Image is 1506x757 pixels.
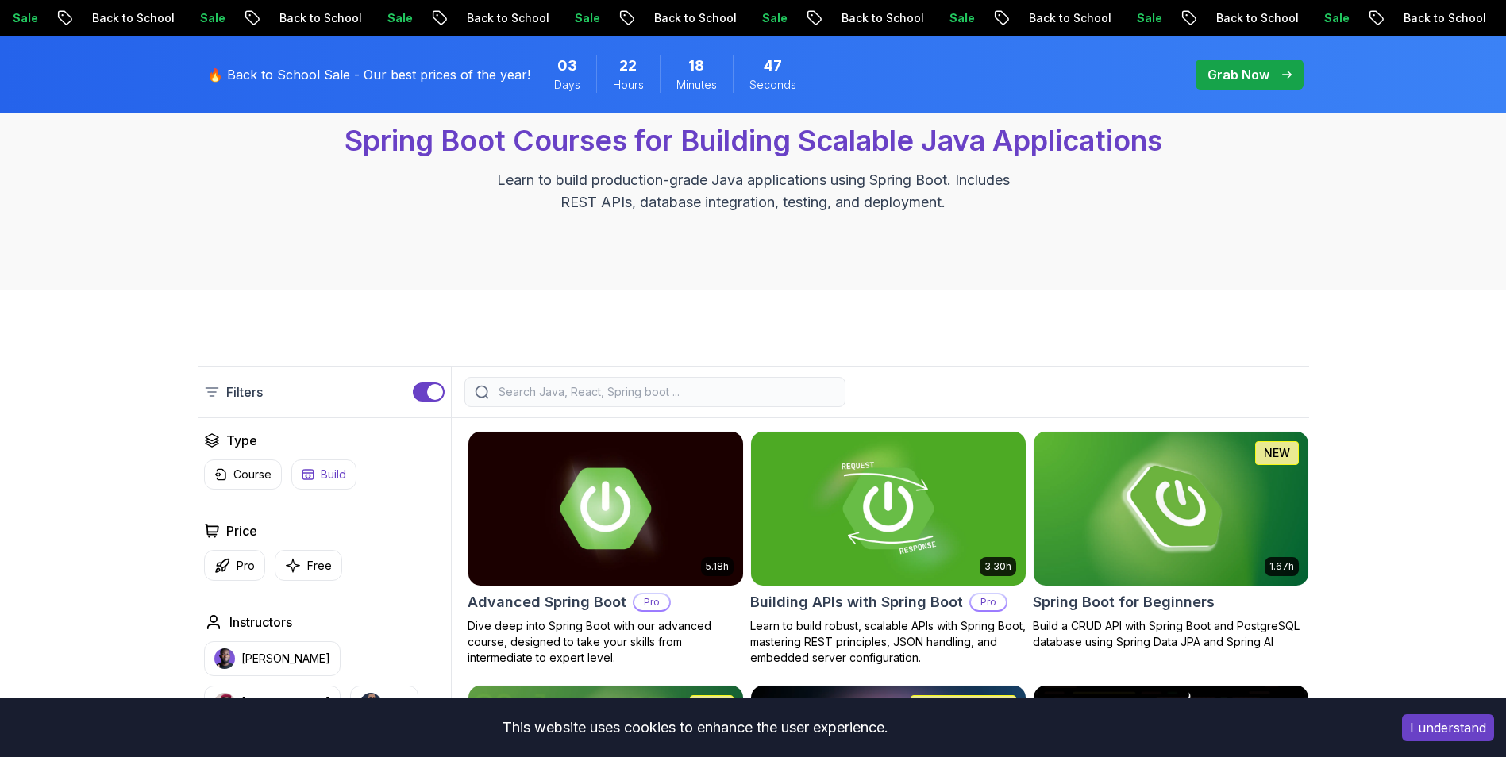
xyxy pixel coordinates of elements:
[1264,445,1290,461] p: NEW
[241,695,330,711] p: [PERSON_NAME]
[468,431,744,666] a: Advanced Spring Boot card5.18hAdvanced Spring BootProDive deep into Spring Boot with our advanced...
[291,459,356,490] button: Build
[237,558,255,574] p: Pro
[741,10,792,26] p: Sale
[226,431,257,450] h2: Type
[929,10,980,26] p: Sale
[764,55,782,77] span: 47 Seconds
[1196,10,1304,26] p: Back to School
[468,618,744,666] p: Dive deep into Spring Boot with our advanced course, designed to take your skills from intermedia...
[259,10,367,26] p: Back to School
[1033,591,1215,613] h2: Spring Boot for Beginners
[204,550,265,581] button: Pro
[204,686,341,720] button: instructor img[PERSON_NAME]
[1033,431,1309,650] a: Spring Boot for Beginners card1.67hNEWSpring Boot for BeginnersBuild a CRUD API with Spring Boot ...
[214,648,235,669] img: instructor img
[1304,10,1354,26] p: Sale
[613,77,644,93] span: Hours
[688,55,704,77] span: 18 Minutes
[345,123,1162,158] span: Spring Boot Courses for Building Scalable Java Applications
[387,695,408,711] p: Abz
[971,594,1006,610] p: Pro
[751,432,1026,586] img: Building APIs with Spring Boot card
[204,641,341,676] button: instructor img[PERSON_NAME]
[446,10,554,26] p: Back to School
[367,10,418,26] p: Sale
[226,382,263,402] p: Filters
[1033,618,1309,650] p: Build a CRUD API with Spring Boot and PostgreSQL database using Spring Data JPA and Spring AI
[468,591,626,613] h2: Advanced Spring Boot
[750,431,1026,666] a: Building APIs with Spring Boot card3.30hBuilding APIs with Spring BootProLearn to build robust, s...
[468,432,743,586] img: Advanced Spring Boot card
[1116,10,1167,26] p: Sale
[241,651,330,667] p: [PERSON_NAME]
[233,467,272,482] p: Course
[554,77,580,93] span: Days
[12,710,1378,745] div: This website uses cookies to enhance the user experience.
[619,55,637,77] span: 22 Hours
[487,169,1020,213] p: Learn to build production-grade Java applications using Spring Boot. Includes REST APIs, database...
[1034,432,1308,586] img: Spring Boot for Beginners card
[749,77,796,93] span: Seconds
[495,384,835,400] input: Search Java, React, Spring boot ...
[1008,10,1116,26] p: Back to School
[750,591,963,613] h2: Building APIs with Spring Boot
[634,10,741,26] p: Back to School
[214,693,235,713] img: instructor img
[204,459,282,490] button: Course
[275,550,342,581] button: Free
[984,560,1011,573] p: 3.30h
[307,558,332,574] p: Free
[321,467,346,482] p: Build
[1402,714,1494,741] button: Accept cookies
[229,613,292,632] h2: Instructors
[557,55,577,77] span: 3 Days
[1383,10,1491,26] p: Back to School
[207,65,530,84] p: 🔥 Back to School Sale - Our best prices of the year!
[360,693,381,713] img: instructor img
[554,10,605,26] p: Sale
[1269,560,1294,573] p: 1.67h
[634,594,669,610] p: Pro
[821,10,929,26] p: Back to School
[750,618,1026,666] p: Learn to build robust, scalable APIs with Spring Boot, mastering REST principles, JSON handling, ...
[179,10,230,26] p: Sale
[1207,65,1269,84] p: Grab Now
[71,10,179,26] p: Back to School
[676,77,717,93] span: Minutes
[350,686,418,720] button: instructor imgAbz
[706,560,729,573] p: 5.18h
[226,521,257,540] h2: Price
